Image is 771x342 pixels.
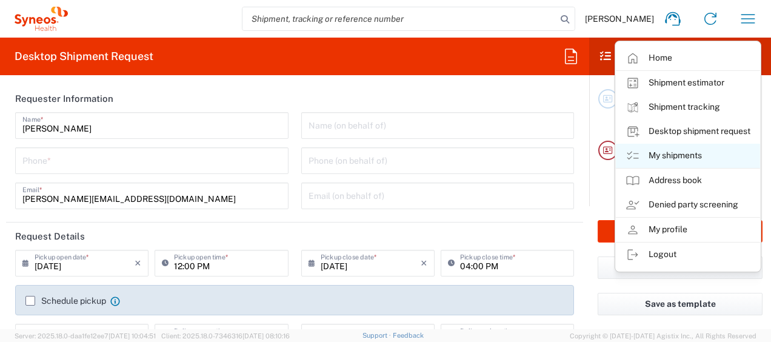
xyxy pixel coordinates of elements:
[616,144,760,168] a: My shipments
[616,71,760,95] a: Shipment estimator
[393,332,424,339] a: Feedback
[15,49,153,64] h2: Desktop Shipment Request
[600,49,719,64] h2: Shipment Checklist
[242,332,290,340] span: [DATE] 08:10:16
[135,253,141,273] i: ×
[585,13,654,24] span: [PERSON_NAME]
[25,296,106,306] label: Schedule pickup
[616,95,760,119] a: Shipment tracking
[616,46,760,70] a: Home
[108,332,156,340] span: [DATE] 10:04:51
[616,193,760,217] a: Denied party screening
[15,93,113,105] h2: Requester Information
[598,256,763,279] button: Save shipment
[616,243,760,267] a: Logout
[161,332,290,340] span: Client: 2025.18.0-7346316
[570,330,756,341] span: Copyright © [DATE]-[DATE] Agistix Inc., All Rights Reserved
[598,293,763,315] button: Save as template
[616,169,760,193] a: Address book
[362,332,393,339] a: Support
[421,253,427,273] i: ×
[598,220,763,243] button: Rate
[242,7,556,30] input: Shipment, tracking or reference number
[15,230,85,243] h2: Request Details
[15,332,156,340] span: Server: 2025.18.0-daa1fe12ee7
[616,218,760,242] a: My profile
[616,119,760,144] a: Desktop shipment request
